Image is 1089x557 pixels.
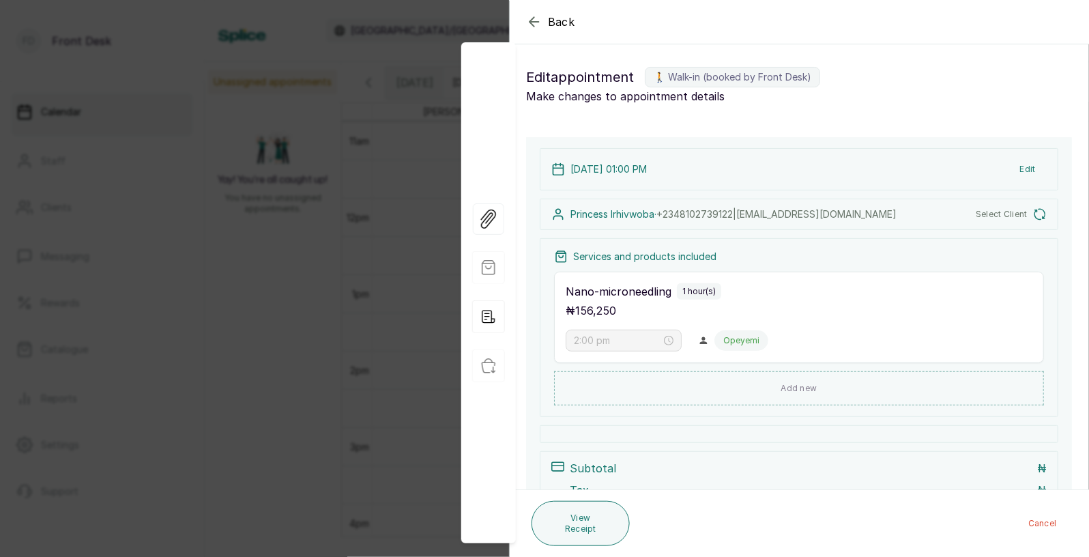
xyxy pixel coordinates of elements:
[570,162,647,176] p: [DATE] 01:00 PM
[1037,460,1047,476] p: ₦
[656,208,897,220] span: +234 8102739122 | [EMAIL_ADDRESS][DOMAIN_NAME]
[570,460,616,476] p: Subtotal
[573,250,716,263] p: Services and products included
[526,66,634,88] span: Edit appointment
[645,67,820,87] label: 🚶 Walk-in (booked by Front Desk)
[574,333,661,348] input: Select time
[554,371,1044,405] button: Add new
[570,208,897,221] p: Princess Irhivwoba ·
[575,304,616,317] span: 156,250
[566,302,616,319] p: ₦
[532,501,630,546] button: View Receipt
[1009,157,1047,182] button: Edit
[723,335,759,346] p: Opeyemi
[570,482,589,498] p: Tax
[976,209,1028,220] span: Select Client
[566,283,671,300] p: Nano-microneedling
[526,88,1072,104] p: Make changes to appointment details
[1037,482,1047,498] p: ₦
[526,14,575,30] button: Back
[682,286,716,297] p: 1 hour(s)
[1017,511,1068,536] button: Cancel
[548,14,575,30] span: Back
[976,208,1047,221] button: Select Client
